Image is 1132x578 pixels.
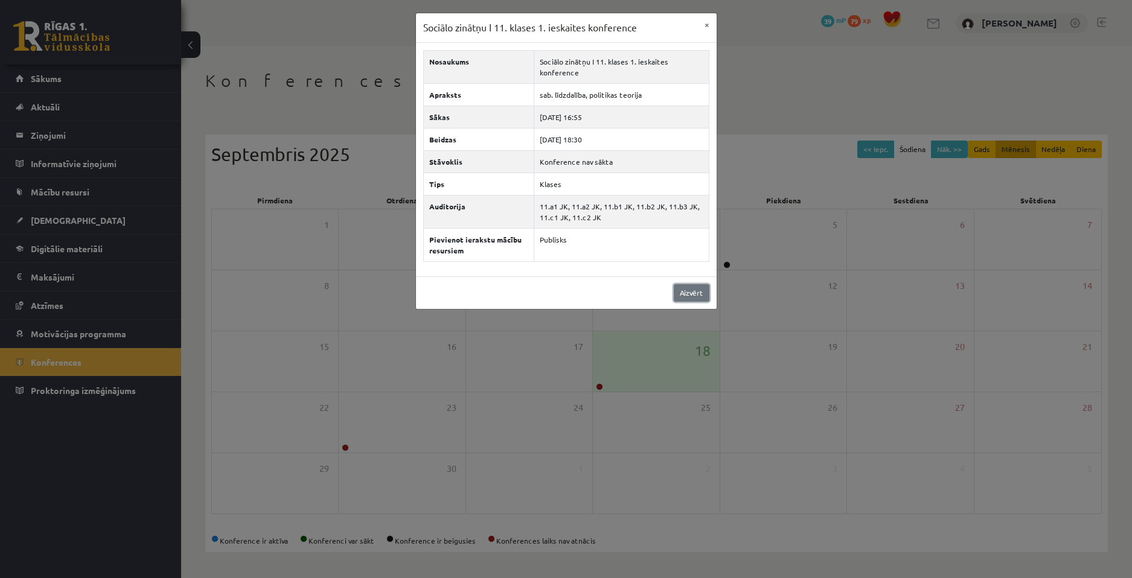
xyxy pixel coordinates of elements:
[534,106,709,128] td: [DATE] 16:55
[534,228,709,261] td: Publisks
[423,173,534,195] th: Tips
[534,50,709,83] td: Sociālo zinātņu I 11. klases 1. ieskaites konference
[697,13,717,36] button: ×
[423,83,534,106] th: Apraksts
[423,195,534,228] th: Auditorija
[423,21,637,35] h3: Sociālo zinātņu I 11. klases 1. ieskaites konference
[534,173,709,195] td: Klases
[674,284,709,302] a: Aizvērt
[423,150,534,173] th: Stāvoklis
[423,106,534,128] th: Sākas
[534,128,709,150] td: [DATE] 18:30
[534,83,709,106] td: sab. līdzdalība, politikas teorija
[534,150,709,173] td: Konference nav sākta
[534,195,709,228] td: 11.a1 JK, 11.a2 JK, 11.b1 JK, 11.b2 JK, 11.b3 JK, 11.c1 JK, 11.c2 JK
[423,228,534,261] th: Pievienot ierakstu mācību resursiem
[423,128,534,150] th: Beidzas
[423,50,534,83] th: Nosaukums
